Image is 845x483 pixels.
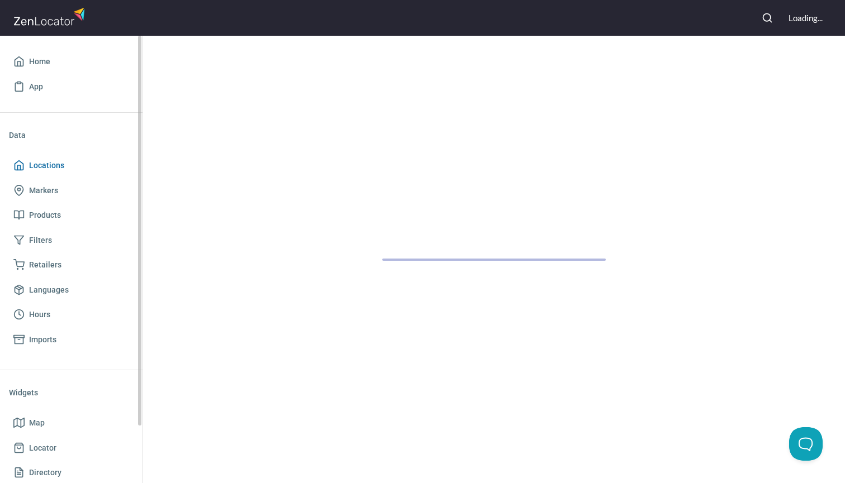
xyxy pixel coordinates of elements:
a: Filters [9,228,134,253]
span: Filters [29,233,52,247]
button: Search [755,6,780,30]
a: Map [9,410,134,436]
a: Locator [9,436,134,461]
span: Imports [29,333,56,347]
a: Hours [9,302,134,327]
a: App [9,74,134,99]
a: Locations [9,153,134,178]
span: Locations [29,159,64,173]
span: Markers [29,184,58,198]
span: App [29,80,43,94]
span: Home [29,55,50,69]
a: Imports [9,327,134,352]
div: Loading... [789,12,823,24]
img: zenlocator [13,4,88,28]
span: Languages [29,283,69,297]
span: Retailers [29,258,61,272]
span: Hours [29,308,50,322]
li: Data [9,122,134,149]
span: Directory [29,466,61,480]
span: Products [29,208,61,222]
a: Languages [9,278,134,303]
li: Widgets [9,379,134,406]
iframe: Toggle Customer Support [789,427,823,461]
a: Home [9,49,134,74]
span: Locator [29,441,56,455]
span: Map [29,416,45,430]
a: Retailers [9,252,134,278]
a: Markers [9,178,134,203]
a: Products [9,203,134,228]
